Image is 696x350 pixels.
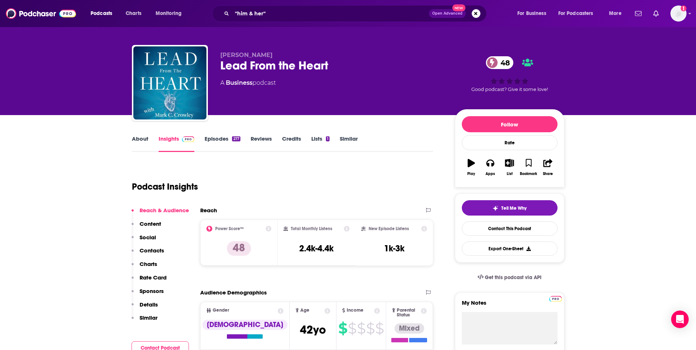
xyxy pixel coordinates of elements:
div: List [507,172,513,176]
a: Lists1 [311,135,330,152]
span: Tell Me Why [501,205,526,211]
h3: 1k-3k [384,243,404,254]
h2: New Episode Listens [369,226,409,231]
a: Show notifications dropdown [650,7,662,20]
p: Similar [140,314,157,321]
span: [PERSON_NAME] [220,52,273,58]
img: Podchaser Pro [549,296,562,302]
div: Play [467,172,475,176]
a: About [132,135,148,152]
span: Gender [213,308,229,313]
button: tell me why sparkleTell Me Why [462,200,558,216]
h2: Total Monthly Listens [291,226,332,231]
span: 42 yo [300,323,326,337]
span: New [452,4,465,11]
span: Get this podcast via API [485,274,541,281]
span: $ [375,323,384,334]
button: Export One-Sheet [462,241,558,256]
p: 48 [227,241,251,256]
div: Mixed [395,323,424,334]
button: Content [132,220,161,234]
div: Rate [462,135,558,150]
button: Contacts [132,247,164,260]
button: Rate Card [132,274,167,288]
button: Social [132,234,156,247]
span: Logged in as megcassidy [670,5,687,22]
span: Age [300,308,309,313]
a: Similar [340,135,358,152]
span: More [609,8,621,19]
img: Podchaser - Follow, Share and Rate Podcasts [6,7,76,20]
span: $ [357,323,365,334]
a: Pro website [549,295,562,302]
p: Contacts [140,247,164,254]
span: Podcasts [91,8,112,19]
img: Podchaser Pro [182,136,195,142]
span: Income [347,308,364,313]
h2: Power Score™ [215,226,244,231]
a: Credits [282,135,301,152]
button: Sponsors [132,288,164,301]
p: Details [140,301,158,308]
a: Episodes217 [205,135,240,152]
button: Open AdvancedNew [429,9,466,18]
button: open menu [512,8,555,19]
button: open menu [85,8,122,19]
button: Charts [132,260,157,274]
span: 48 [493,56,514,69]
span: $ [348,323,356,334]
h3: 2.4k-4.4k [299,243,334,254]
button: Share [538,154,557,180]
p: Content [140,220,161,227]
div: Apps [486,172,495,176]
span: For Business [517,8,546,19]
h1: Podcast Insights [132,181,198,192]
a: Reviews [251,135,272,152]
button: open menu [604,8,631,19]
button: Play [462,154,481,180]
h2: Audience Demographics [200,289,267,296]
div: Open Intercom Messenger [671,311,689,328]
div: Search podcasts, credits, & more... [219,5,494,22]
button: List [500,154,519,180]
a: Show notifications dropdown [632,7,644,20]
span: Open Advanced [432,12,463,15]
div: 48Good podcast? Give it some love! [455,52,564,97]
img: tell me why sparkle [492,205,498,211]
button: Reach & Audience [132,207,189,220]
label: My Notes [462,299,558,312]
button: open menu [554,8,604,19]
span: Charts [126,8,141,19]
input: Search podcasts, credits, & more... [232,8,429,19]
button: Show profile menu [670,5,687,22]
div: 217 [232,136,240,141]
a: Charts [121,8,146,19]
p: Charts [140,260,157,267]
div: [DEMOGRAPHIC_DATA] [202,320,288,330]
a: Business [226,79,252,86]
span: $ [366,323,374,334]
button: Follow [462,116,558,132]
a: 48 [486,56,514,69]
svg: Add a profile image [681,5,687,11]
img: Lead From the Heart [133,46,206,119]
button: Similar [132,314,157,328]
p: Reach & Audience [140,207,189,214]
img: User Profile [670,5,687,22]
span: Monitoring [156,8,182,19]
div: A podcast [220,79,276,87]
p: Sponsors [140,288,164,294]
div: 1 [326,136,330,141]
a: Contact This Podcast [462,221,558,236]
span: Good podcast? Give it some love! [471,87,548,92]
span: $ [338,323,347,334]
p: Social [140,234,156,241]
button: Bookmark [519,154,538,180]
span: For Podcasters [558,8,593,19]
button: Details [132,301,158,315]
div: Bookmark [520,172,537,176]
h2: Reach [200,207,217,214]
span: Parental Status [397,308,420,317]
